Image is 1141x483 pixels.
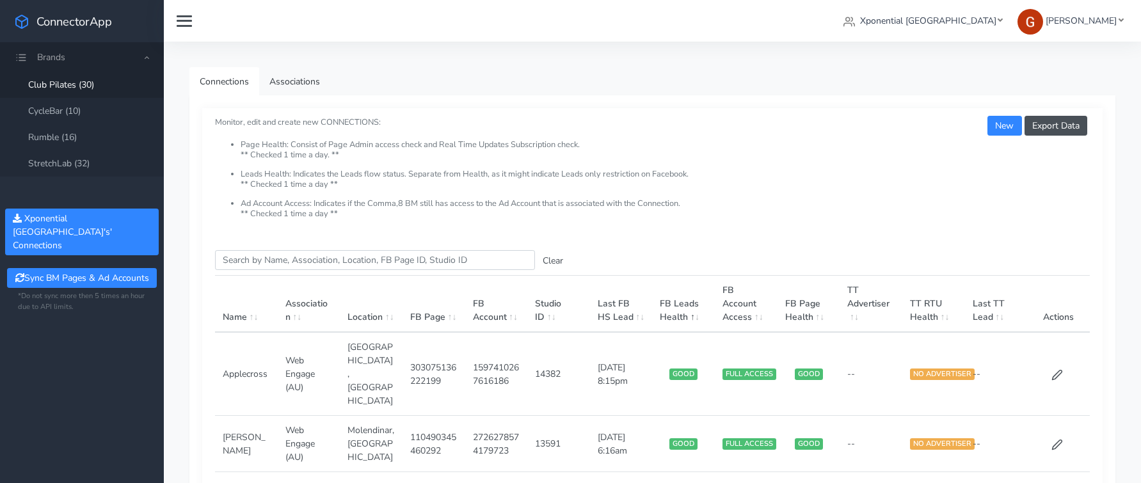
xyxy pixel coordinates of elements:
td: Applecross [215,332,278,416]
span: NO ADVERTISER [910,368,975,380]
td: [GEOGRAPHIC_DATA],[GEOGRAPHIC_DATA] [340,332,403,416]
td: [DATE] 6:16am [590,416,653,472]
th: Actions [1027,276,1090,333]
th: Last FB HS Lead [590,276,653,333]
span: GOOD [795,438,823,450]
li: Leads Health: Indicates the Leads flow status. Separate from Health, as it might indicate Leads o... [241,170,1090,199]
span: ConnectorApp [36,13,112,29]
th: Studio ID [527,276,590,333]
td: Web Engage (AU) [278,416,340,472]
span: [PERSON_NAME] [1046,15,1117,27]
th: FB Account [465,276,528,333]
a: [PERSON_NAME] [1012,9,1128,33]
button: Sync BM Pages & Ad Accounts [7,268,156,288]
th: Location [340,276,403,333]
td: [DATE] 8:15pm [590,332,653,416]
th: Name [215,276,278,333]
th: FB Page Health [778,276,840,333]
span: GOOD [669,368,698,380]
th: Association [278,276,340,333]
span: Xponential [GEOGRAPHIC_DATA] [860,15,996,27]
td: 14382 [527,332,590,416]
td: 1597410267616186 [465,332,528,416]
span: FULL ACCESS [722,438,776,450]
small: Monitor, edit and create new CONNECTIONS: [215,106,1090,219]
a: Xponential [GEOGRAPHIC_DATA] [838,9,1008,33]
td: 110490345460292 [403,416,465,472]
button: Xponential [GEOGRAPHIC_DATA]'s' Connections [5,209,159,255]
td: -- [840,416,902,472]
a: Connections [189,67,259,96]
button: Clear [535,251,571,271]
td: -- [965,332,1028,416]
th: TT RTU Health [902,276,965,333]
span: FULL ACCESS [722,368,776,380]
th: Last TT Lead [965,276,1028,333]
th: FB Leads Health [652,276,715,333]
th: TT Advertiser [840,276,902,333]
button: Export Data [1025,116,1087,136]
td: 2726278574179723 [465,416,528,472]
td: 303075136222199 [403,332,465,416]
a: Associations [259,67,330,96]
td: Molendinar,[GEOGRAPHIC_DATA] [340,416,403,472]
span: NO ADVERTISER [910,438,975,450]
img: Greg Clemmons [1017,9,1043,35]
small: *Do not sync more then 5 times an hour due to API limits. [18,291,146,313]
td: 13591 [527,416,590,472]
li: Page Health: Consist of Page Admin access check and Real Time Updates Subscription check. ** Chec... [241,140,1090,170]
td: -- [965,416,1028,472]
th: FB Page [403,276,465,333]
li: Ad Account Access: Indicates if the Comma,8 BM still has access to the Ad Account that is associa... [241,199,1090,219]
td: -- [840,332,902,416]
th: FB Account Access [715,276,778,333]
span: GOOD [795,368,823,380]
td: Web Engage (AU) [278,332,340,416]
span: GOOD [669,438,698,450]
button: New [987,116,1021,136]
span: Brands [37,51,65,63]
td: [PERSON_NAME] [215,416,278,472]
input: enter text you want to search [215,250,535,270]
